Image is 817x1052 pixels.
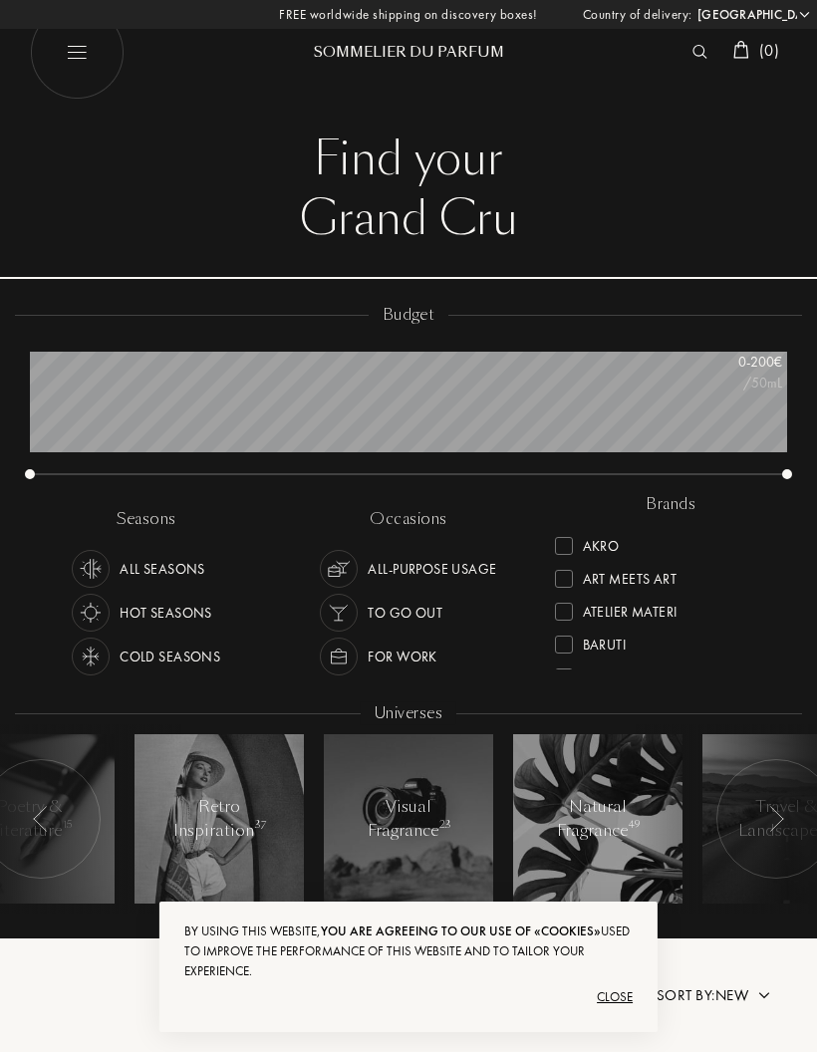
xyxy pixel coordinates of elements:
[629,818,640,832] span: 49
[120,594,212,632] div: Hot Seasons
[682,373,782,394] div: /50mL
[368,594,442,632] div: To go Out
[368,550,496,588] div: All-purpose Usage
[184,921,633,981] div: By using this website, used to improve the performance of this website and to tailor your experie...
[77,555,105,583] img: usage_season_average_white.svg
[77,599,105,627] img: usage_season_hot_white.svg
[556,795,641,843] div: Natural Fragrance
[30,189,787,249] div: Grand Cru
[289,42,528,63] div: Sommelier du Parfum
[583,5,692,25] span: Country of delivery:
[33,806,49,832] img: arr_left.svg
[756,987,772,1003] img: arrow.png
[321,922,601,939] span: you are agreeing to our use of «cookies»
[356,508,460,531] div: occasions
[759,40,779,61] span: ( 0 )
[583,595,678,622] div: Atelier Materi
[733,41,749,59] img: cart_white.svg
[692,45,707,59] img: search_icn_white.svg
[768,806,784,832] img: arr_left.svg
[583,529,620,556] div: Akro
[184,981,633,1013] div: Close
[30,130,787,189] div: Find your
[325,643,353,670] img: usage_occasion_work_white.svg
[657,985,748,1005] span: Sort by: New
[583,660,681,687] div: Binet-Papillon
[325,555,353,583] img: usage_occasion_all_white.svg
[325,599,353,627] img: usage_occasion_party_white.svg
[368,638,436,675] div: For Work
[439,818,451,832] span: 23
[367,795,451,843] div: Visual Fragrance
[369,304,449,327] div: budget
[77,643,105,670] img: usage_season_cold_white.svg
[255,818,266,832] span: 37
[173,795,265,843] div: Retro Inspiration
[30,5,125,100] img: burger_white.png
[583,562,677,589] div: Art Meets Art
[361,702,456,725] div: Universes
[583,628,627,655] div: Baruti
[103,508,190,531] div: seasons
[632,493,709,516] div: brands
[682,352,782,373] div: 0 - 200 €
[120,638,220,675] div: Cold Seasons
[120,550,205,588] div: All Seasons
